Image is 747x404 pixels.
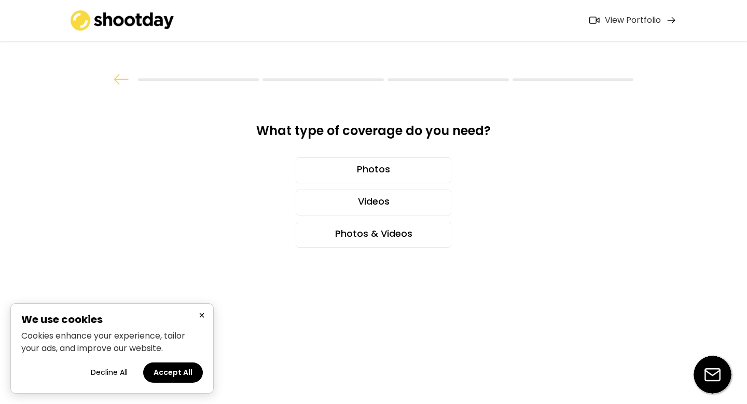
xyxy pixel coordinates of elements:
h2: We use cookies [21,314,203,325]
button: Close cookie banner [196,309,208,322]
button: Decline all cookies [80,362,138,383]
img: email-icon%20%281%29.svg [694,356,731,394]
img: arrow%20back.svg [114,74,129,85]
div: Videos [296,190,451,216]
img: shootday_logo.png [71,10,174,31]
div: Photos & Videos [296,222,451,248]
div: What type of coverage do you need? [232,123,515,147]
button: Accept all cookies [143,362,203,383]
div: Photos [296,157,451,183]
div: View Portfolio [605,15,661,26]
img: Icon%20feather-video%402x.png [589,17,600,24]
p: Cookies enhance your experience, tailor your ads, and improve our website. [21,330,203,355]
